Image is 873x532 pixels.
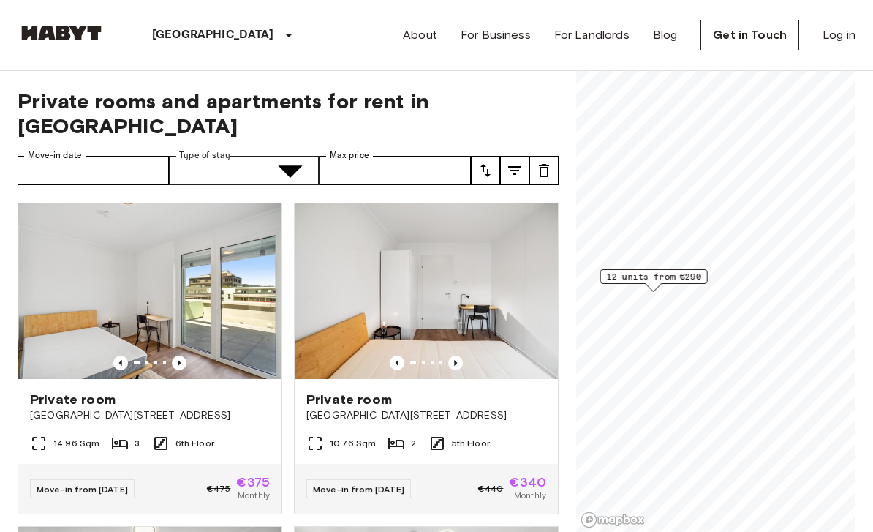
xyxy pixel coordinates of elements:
[306,391,392,408] span: Private room
[461,26,531,44] a: For Business
[700,20,799,50] a: Get in Touch
[554,26,630,44] a: For Landlords
[53,437,99,450] span: 14.96 Sqm
[529,156,559,185] button: tune
[37,484,128,495] span: Move-in from [DATE]
[411,437,416,450] span: 2
[30,391,116,408] span: Private room
[113,356,128,370] button: Previous image
[179,149,230,162] label: Type of stay
[514,489,546,502] span: Monthly
[600,269,708,292] div: Map marker
[390,356,404,370] button: Previous image
[236,476,270,489] span: €375
[448,356,463,370] button: Previous image
[330,437,376,450] span: 10.76 Sqm
[500,156,529,185] button: tune
[28,149,82,162] label: Move-in date
[607,270,701,283] span: 12 units from €290
[152,26,274,44] p: [GEOGRAPHIC_DATA]
[581,512,645,528] a: Mapbox logo
[403,26,437,44] a: About
[18,156,169,185] input: Choose date
[172,356,186,370] button: Previous image
[452,437,490,450] span: 5th Floor
[207,482,231,495] span: €475
[478,482,504,495] span: €440
[313,484,404,495] span: Move-in from [DATE]
[135,437,140,450] span: 3
[175,437,214,450] span: 6th Floor
[238,489,270,502] span: Monthly
[653,26,678,44] a: Blog
[471,156,500,185] button: tune
[30,408,270,423] span: [GEOGRAPHIC_DATA][STREET_ADDRESS]
[330,149,369,162] label: Max price
[18,89,559,138] span: Private rooms and apartments for rent in [GEOGRAPHIC_DATA]
[306,408,546,423] span: [GEOGRAPHIC_DATA][STREET_ADDRESS]
[509,476,546,489] span: €340
[18,26,105,40] img: Habyt
[295,203,558,379] img: Marketing picture of unit AT-21-001-089-02
[823,26,855,44] a: Log in
[18,203,281,379] img: Marketing picture of unit AT-21-001-118-01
